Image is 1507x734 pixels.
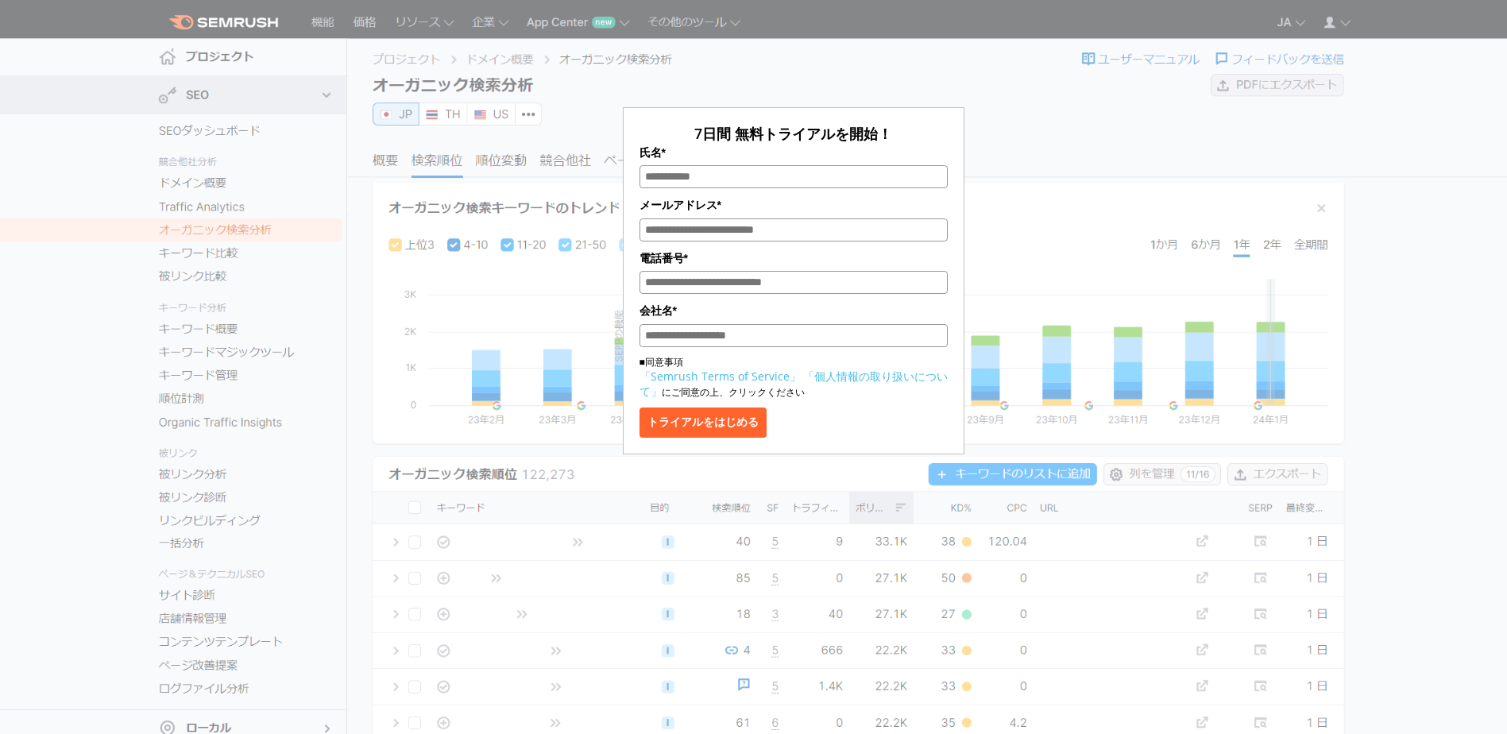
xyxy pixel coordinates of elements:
label: 電話番号* [640,249,948,267]
p: ■同意事項 にご同意の上、クリックください [640,355,948,400]
a: 「個人情報の取り扱いについて」 [640,369,948,399]
a: 「Semrush Terms of Service」 [640,369,801,384]
button: トライアルをはじめる [640,408,767,438]
label: メールアドレス* [640,196,948,214]
span: 7日間 無料トライアルを開始！ [694,124,892,143]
